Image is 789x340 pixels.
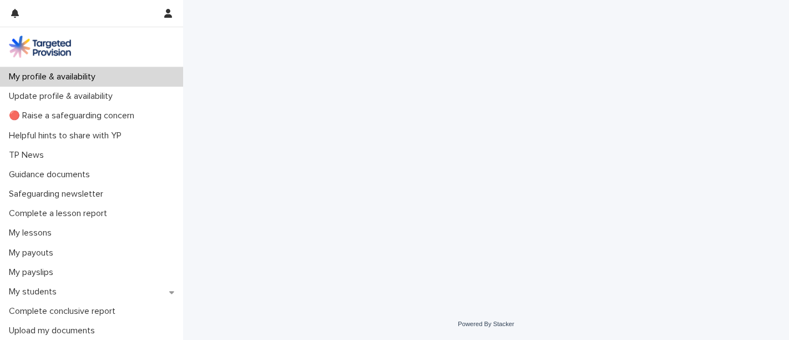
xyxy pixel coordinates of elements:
[4,91,122,102] p: Update profile & availability
[4,326,104,336] p: Upload my documents
[4,72,104,82] p: My profile & availability
[458,321,514,327] a: Powered By Stacker
[4,306,124,317] p: Complete conclusive report
[4,228,60,238] p: My lessons
[4,150,53,161] p: TP News
[4,169,99,180] p: Guidance documents
[4,287,65,297] p: My students
[4,131,130,141] p: Helpful hints to share with YP
[4,248,62,258] p: My payouts
[9,36,71,58] img: M5nRWzHhSzIhMunXDL62
[4,208,116,219] p: Complete a lesson report
[4,267,62,278] p: My payslips
[4,111,143,121] p: 🔴 Raise a safeguarding concern
[4,189,112,199] p: Safeguarding newsletter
